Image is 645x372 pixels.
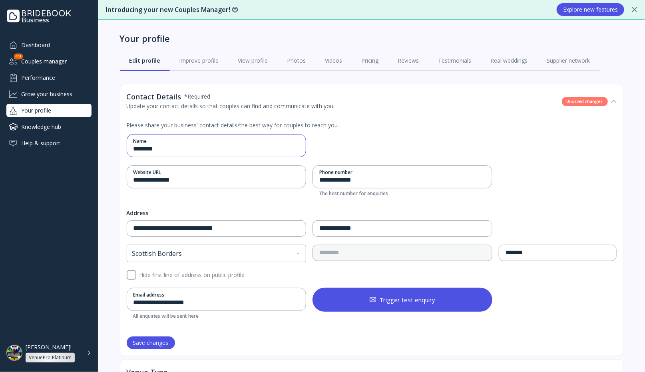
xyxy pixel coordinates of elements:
button: Trigger test enquiry [313,288,492,312]
div: Real weddings [491,57,528,65]
div: Update your contact details so that couples can find and communicate with you. [127,102,335,110]
div: Contact Details [127,93,181,101]
a: View profile [229,50,278,71]
div: Pricing [362,57,379,65]
a: Couples manager449 [6,55,92,68]
img: dpr=2,fit=cover,g=face,w=48,h=48 [6,345,22,361]
div: Phone number [319,169,486,176]
a: Testimonials [429,50,481,71]
button: Save changes [127,336,175,349]
div: View profile [238,57,268,65]
div: [PERSON_NAME]! [26,344,72,351]
div: Supplier network [547,57,590,65]
div: Your profile [120,33,170,44]
a: Videos [316,50,352,71]
div: Photos [287,57,306,65]
div: Name [133,138,300,144]
a: Supplier network [537,50,600,71]
label: Hide first line of address on public profile [136,270,617,280]
div: Reviews [398,57,419,65]
a: Reviews [388,50,429,71]
a: Edit profile [120,50,170,71]
div: Videos [325,57,342,65]
a: Real weddings [481,50,537,71]
a: Help & support [6,137,92,150]
div: Trigger test enquiry [370,297,435,303]
div: Improve profile [179,57,219,65]
div: VenuePro Platinum [29,354,72,361]
div: 449 [14,53,23,59]
p: All enquiries will be sent here [127,311,307,319]
div: * Required [185,93,211,101]
a: Your profile [6,104,92,117]
div: Email address [133,291,300,298]
div: Unsaved changes [562,97,608,106]
a: Performance [6,71,92,84]
div: Please share your business' contact details/the best way for couples to reach you. [127,121,406,129]
div: Save changes [133,340,169,346]
a: Pricing [352,50,388,71]
p: The best number for enquiries [313,188,492,197]
div: Couples manager [6,55,92,68]
div: Address [127,209,149,217]
div: Explore new features [563,6,618,13]
a: Dashboard [6,38,92,51]
a: Grow your business [6,87,92,101]
div: Testimonials [438,57,472,65]
div: Edit profile [129,57,160,65]
a: Improve profile [170,50,229,71]
div: Website URL [133,169,300,176]
button: Explore new features [557,3,624,16]
div: Introducing your new Couples Manager! 😍 [106,5,549,14]
a: Photos [278,50,316,71]
span: Scottish Borders [132,249,182,257]
iframe: Chat Widget [605,334,645,372]
a: Knowledge hub [6,120,92,133]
